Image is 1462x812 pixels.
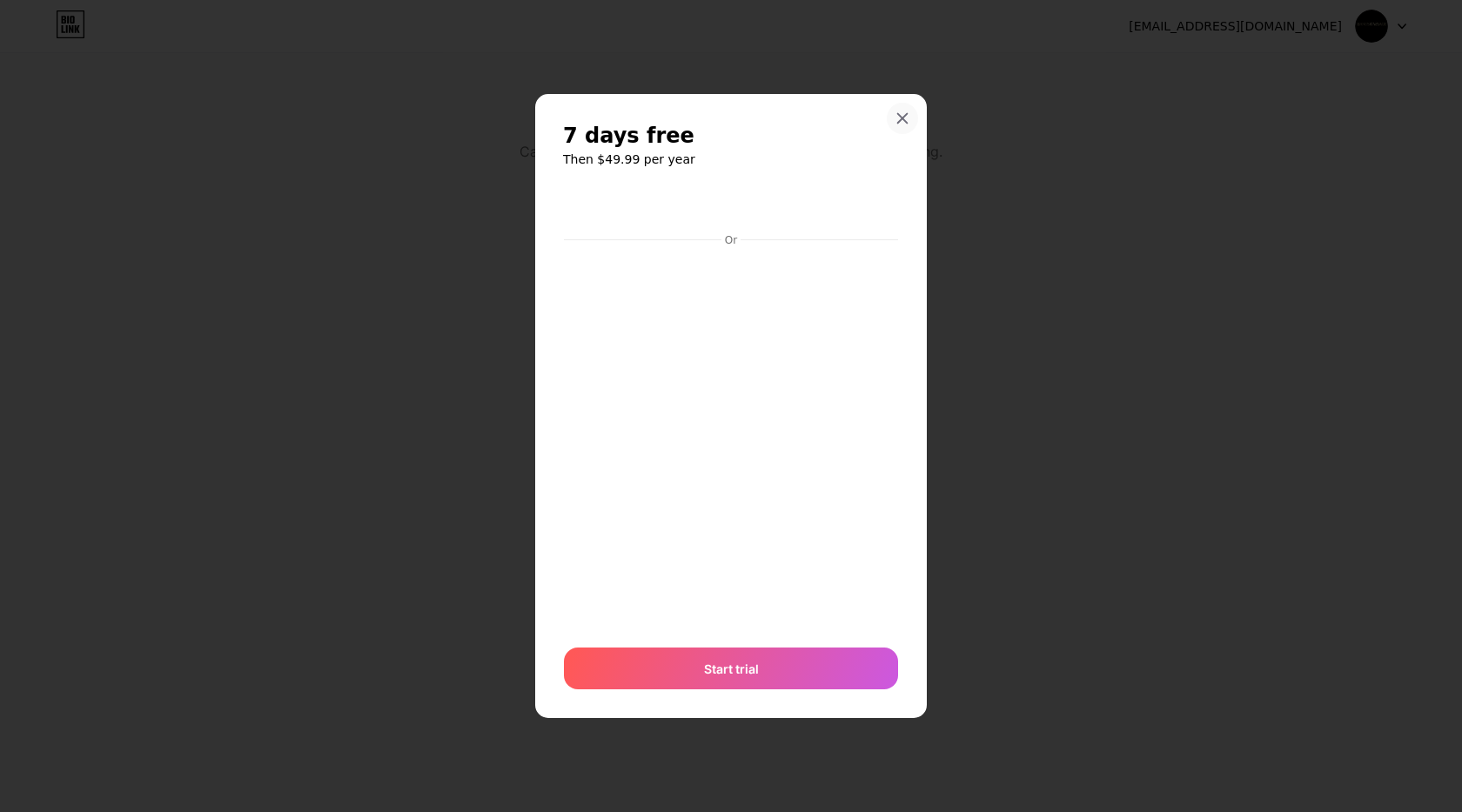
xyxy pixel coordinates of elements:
h6: Then $49.99 per year [563,151,899,168]
span: 7 days free [563,122,694,150]
div: Or [721,233,741,247]
iframe: Secure payment button frame [564,186,898,228]
iframe: Secure payment input frame [560,249,902,631]
span: Start trial [704,660,759,678]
